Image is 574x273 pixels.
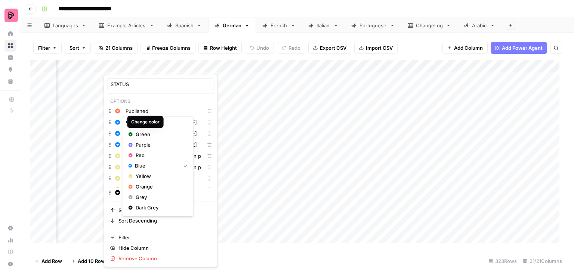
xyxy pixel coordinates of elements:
span: Green [136,131,184,138]
p: Select Color [125,119,190,129]
span: Purple [136,141,184,148]
span: Blue [135,162,178,169]
span: Dark Grey [136,204,184,211]
span: Yellow [136,172,184,180]
span: Grey [136,193,184,201]
span: Orange [136,183,184,190]
span: Red [136,151,184,159]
